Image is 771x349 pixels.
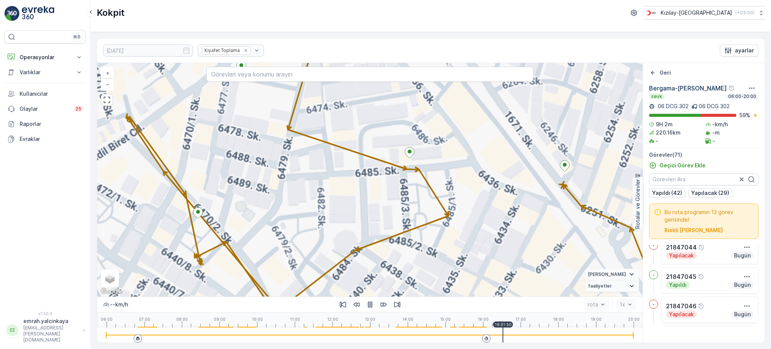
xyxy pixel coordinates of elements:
[666,272,696,281] p: 21847045
[103,44,193,57] input: dd/mm/yyyy
[735,10,754,16] p: ( +03:00 )
[720,44,759,57] button: ayarlar
[585,269,639,280] summary: [PERSON_NAME]
[73,34,81,40] p: ⌘B
[668,252,695,259] p: Yapılacak
[365,317,375,321] p: 13:00
[5,6,20,21] img: logo
[20,135,83,143] p: Evraklar
[652,242,655,248] p: -
[102,67,113,79] a: Yakınlaştır
[668,281,687,289] p: Yapıldı
[99,287,124,297] a: Bu bölgeyi Google Haritalar'da açın (yeni pencerede açılır)
[645,9,658,17] img: k%C4%B1z%C4%B1lay_jywRncg.png
[20,69,71,76] p: Varlıklar
[652,189,682,197] p: Yapıldı (42)
[698,244,704,250] div: Yardım Araç İkonu
[649,151,759,159] p: Görevler ( 71 )
[478,317,489,321] p: 16:00
[668,311,695,318] p: Yapılacak
[6,324,18,336] div: EE
[649,173,759,185] input: Görevleri Ara
[652,301,655,307] p: -
[102,79,113,90] a: Uzaklaştır
[20,54,71,61] p: Operasyonlar
[727,93,757,99] p: 06:00-20:00
[5,116,86,132] a: Raporlar
[664,208,754,223] span: Bu rota programın 13 görev gerisinde!
[698,274,704,280] div: Yardım Araç İkonu
[649,69,671,77] a: Geri
[651,93,663,99] p: sevk
[5,65,86,80] button: Varlıklar
[699,103,730,110] p: 06 DCG 302
[660,69,671,77] p: Geri
[176,317,188,321] p: 08:00
[5,132,86,147] a: Evraklar
[728,85,734,91] div: Yardım Araç İkonu
[588,271,626,277] span: [PERSON_NAME]
[5,86,86,101] a: Kullanıcılar
[661,9,732,17] p: Kızılay-[GEOGRAPHIC_DATA]
[664,227,723,234] p: Riskli [PERSON_NAME]
[733,252,751,259] p: Bugün
[733,281,751,289] p: Bugün
[712,129,720,136] p: -m
[290,317,300,321] p: 11:00
[206,67,533,82] input: Görevleri veya konumu arayın
[666,302,696,311] p: 21847046
[712,121,728,128] p: -km/h
[252,317,263,321] p: 10:00
[733,311,751,318] p: Bugün
[20,90,83,98] p: Kullanıcılar
[649,84,727,93] p: Bergama-[PERSON_NAME]
[440,317,451,321] p: 15:00
[106,81,110,87] span: −
[20,120,83,128] p: Raporlar
[656,121,673,128] p: 9H 2m
[495,322,512,327] p: 16:31:50
[5,317,86,343] button: EEemrah.yalcinkaya[EMAIL_ADDRESS][PERSON_NAME][DOMAIN_NAME]
[649,188,685,197] button: Yapıldı (42)
[110,301,128,308] p: -- km/h
[76,106,81,112] p: 25
[23,325,79,343] p: [EMAIL_ADDRESS][PERSON_NAME][DOMAIN_NAME]
[139,317,150,321] p: 07:00
[628,317,640,321] p: 20:00
[591,317,602,321] p: 19:00
[327,317,338,321] p: 12:00
[402,317,413,321] p: 14:00
[23,317,79,325] p: emrah.yalcinkaya
[739,112,750,119] p: 59 %
[553,317,564,321] p: 18:00
[660,162,705,169] p: Geçici Görev Ekle
[735,47,754,54] p: ayarlar
[97,7,125,19] p: Kokpit
[5,50,86,65] button: Operasyonlar
[101,317,113,321] p: 06:00
[5,311,86,316] span: v 1.50.3
[515,317,526,321] p: 17:00
[691,189,729,197] p: Yapılacak (29)
[712,137,715,145] p: -
[652,272,655,278] p: -
[5,101,86,116] a: Olaylar25
[20,105,70,113] p: Olaylar
[585,280,639,292] summary: faaliyetler
[649,162,705,169] a: Geçici Görev Ekle
[688,188,732,197] button: Yapılacak (29)
[99,287,124,297] img: Google
[634,179,641,229] p: Rotalar ve Görevler
[214,317,226,321] p: 09:00
[588,283,612,289] span: faaliyetler
[656,103,689,110] p: 06 DCG 302
[106,70,109,76] span: +
[656,137,658,145] p: -
[22,6,54,21] img: logo_light-DOdMpM7g.png
[666,243,697,252] p: 21847044
[645,6,765,20] button: Kızılay-[GEOGRAPHIC_DATA](+03:00)
[102,270,118,287] a: Layers
[664,227,723,234] button: Riskli Görevleri Seçin
[698,303,704,309] div: Yardım Araç İkonu
[656,129,681,136] p: 220.16km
